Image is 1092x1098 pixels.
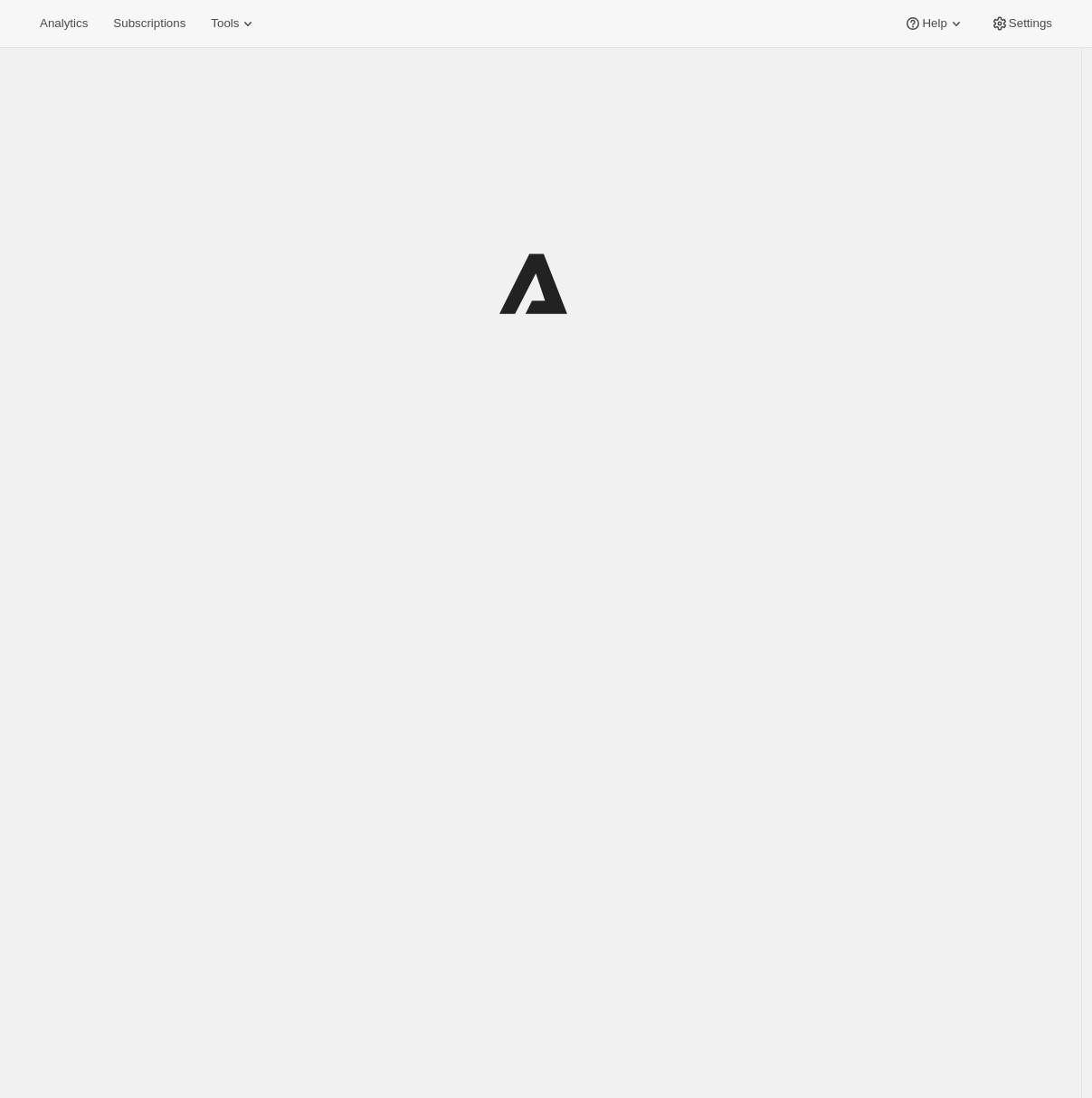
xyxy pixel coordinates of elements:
[40,16,88,31] span: Analytics
[980,11,1063,36] button: Settings
[1009,16,1052,31] span: Settings
[29,11,99,36] button: Analytics
[893,11,975,36] button: Help
[211,16,239,31] span: Tools
[200,11,268,36] button: Tools
[113,16,185,31] span: Subscriptions
[922,16,946,31] span: Help
[102,11,196,36] button: Subscriptions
